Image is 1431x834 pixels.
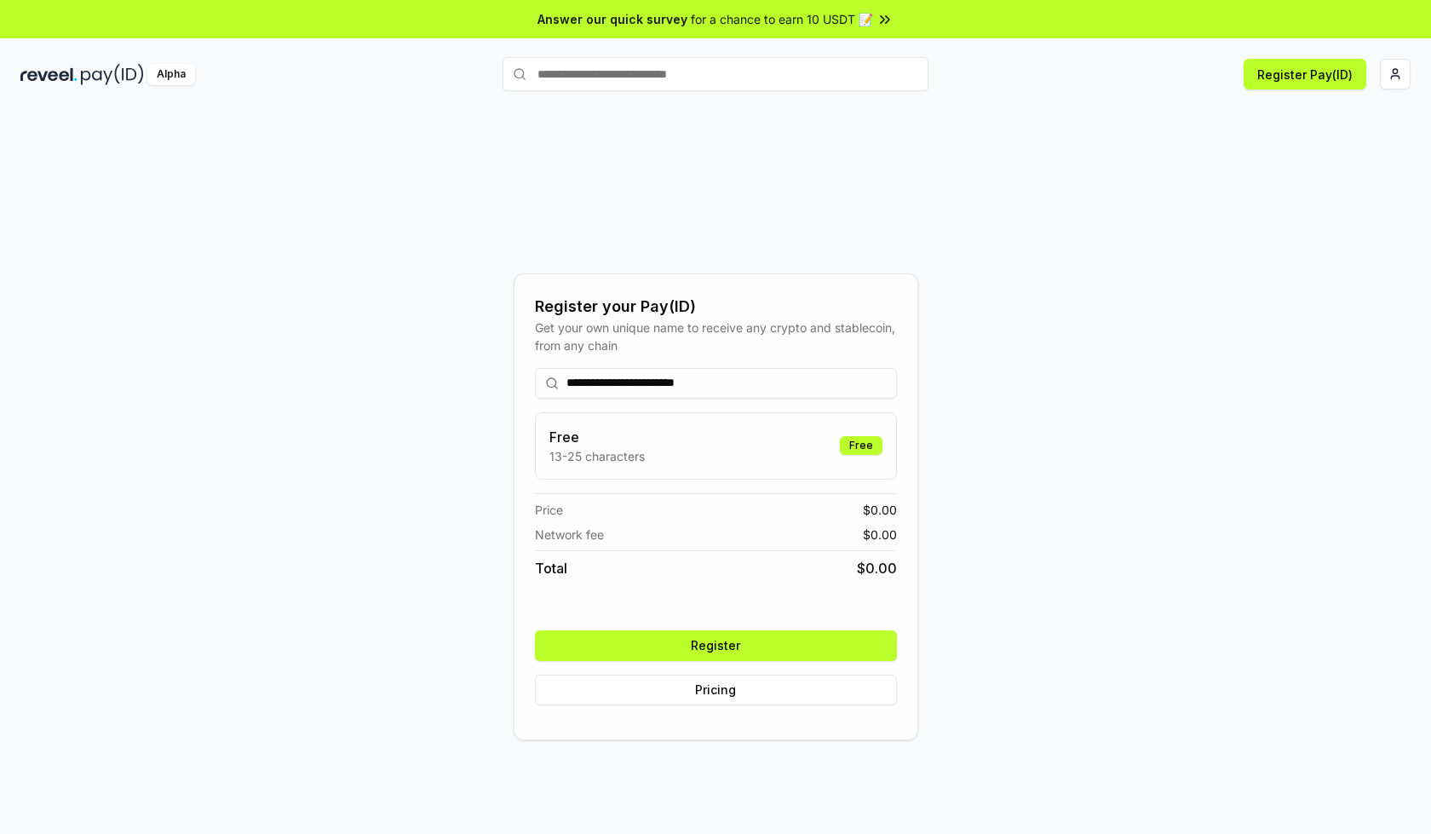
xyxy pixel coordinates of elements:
span: $ 0.00 [863,501,897,519]
div: Alpha [147,64,195,85]
img: reveel_dark [20,64,78,85]
span: $ 0.00 [863,526,897,544]
span: Total [535,558,567,578]
button: Register Pay(ID) [1244,59,1366,89]
img: pay_id [81,64,144,85]
div: Free [840,436,882,455]
div: Get your own unique name to receive any crypto and stablecoin, from any chain [535,319,897,354]
p: 13-25 characters [549,447,645,465]
div: Register your Pay(ID) [535,295,897,319]
span: $ 0.00 [857,558,897,578]
h3: Free [549,427,645,447]
span: Network fee [535,526,604,544]
button: Register [535,630,897,661]
span: for a chance to earn 10 USDT 📝 [691,10,873,28]
span: Answer our quick survey [537,10,687,28]
span: Price [535,501,563,519]
button: Pricing [535,675,897,705]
